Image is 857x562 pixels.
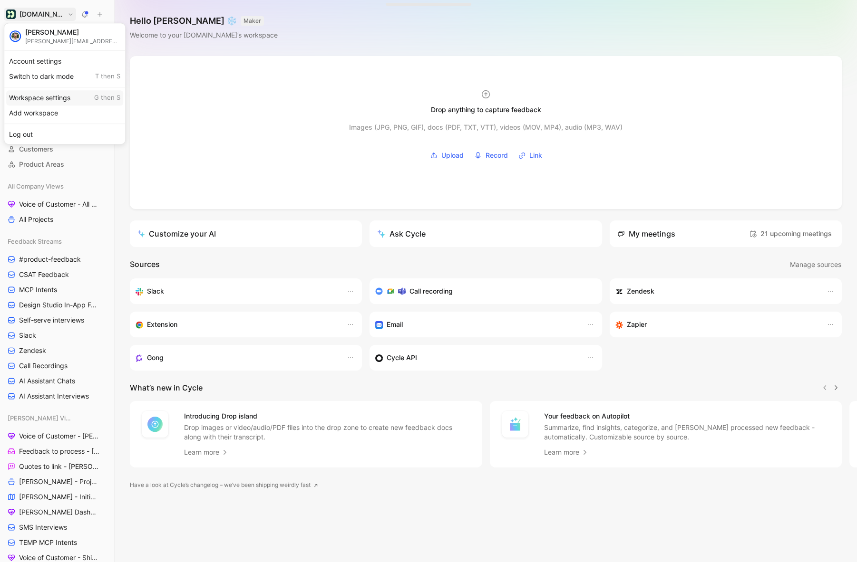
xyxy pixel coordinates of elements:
div: Log out [6,127,123,142]
span: G then S [94,94,120,102]
div: Add workspace [6,105,123,121]
img: avatar [10,31,20,41]
div: Customer.io[DOMAIN_NAME] [4,23,126,144]
div: [PERSON_NAME] [25,28,120,37]
div: Switch to dark mode [6,69,123,84]
div: [PERSON_NAME][EMAIL_ADDRESS][PERSON_NAME][DOMAIN_NAME] [25,38,120,45]
div: Workspace settings [6,90,123,105]
span: T then S [95,72,120,81]
div: Account settings [6,54,123,69]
